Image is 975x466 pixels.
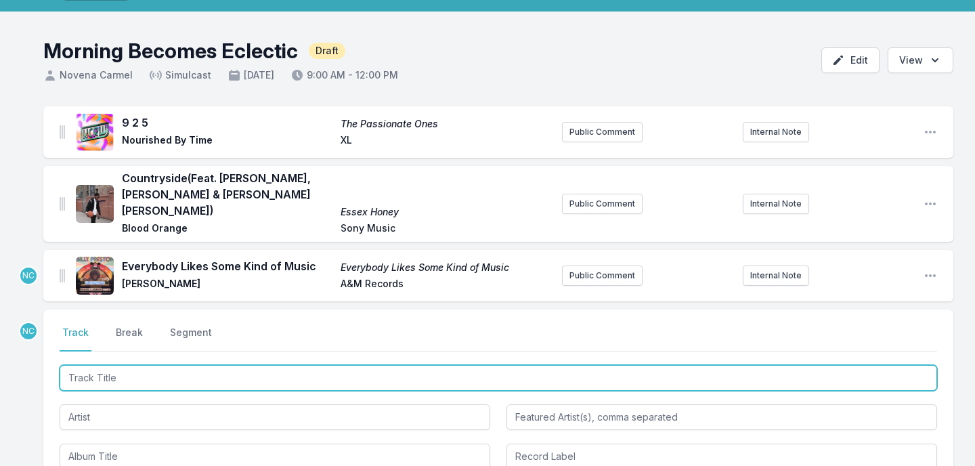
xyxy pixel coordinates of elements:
span: Sony Music [341,221,551,238]
img: Essex Honey [76,185,114,223]
input: Featured Artist(s), comma separated [506,404,937,430]
span: Draft [309,43,345,59]
span: Blood Orange [122,221,332,238]
img: Drag Handle [60,269,65,282]
button: Internal Note [743,266,809,286]
button: Break [113,326,146,352]
img: Drag Handle [60,125,65,139]
button: Open options [888,47,953,73]
span: [PERSON_NAME] [122,277,332,293]
span: Simulcast [149,68,211,82]
span: Nourished By Time [122,133,332,150]
button: Segment [167,326,215,352]
button: Internal Note [743,122,809,142]
span: Everybody Likes Some Kind of Music [341,261,551,274]
p: Novena Carmel [19,322,38,341]
button: Internal Note [743,194,809,214]
button: Edit [821,47,880,73]
button: Open playlist item options [924,125,937,139]
button: Public Comment [562,266,643,286]
span: A&M Records [341,277,551,293]
span: 9 2 5 [122,114,332,131]
button: Public Comment [562,122,643,142]
input: Track Title [60,365,937,391]
button: Track [60,326,91,352]
span: 9:00 AM - 12:00 PM [290,68,398,82]
h1: Morning Becomes Eclectic [43,39,298,63]
input: Artist [60,404,490,430]
img: The Passionate Ones [76,113,114,151]
button: Open playlist item options [924,269,937,282]
span: Novena Carmel [43,68,133,82]
span: XL [341,133,551,150]
p: Novena Carmel [19,266,38,285]
button: Public Comment [562,194,643,214]
span: Countryside (Feat. [PERSON_NAME], [PERSON_NAME] & [PERSON_NAME] [PERSON_NAME]) [122,170,332,219]
img: Everybody Likes Some Kind of Music [76,257,114,295]
span: The Passionate Ones [341,117,551,131]
span: Everybody Likes Some Kind of Music [122,258,332,274]
img: Drag Handle [60,197,65,211]
button: Open playlist item options [924,197,937,211]
span: [DATE] [227,68,274,82]
span: Essex Honey [341,205,551,219]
